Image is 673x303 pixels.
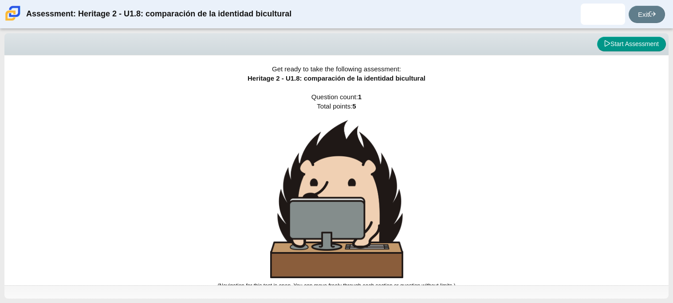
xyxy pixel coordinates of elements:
[26,4,291,25] div: Assessment: Heritage 2 - U1.8: comparación de la identidad bicultural
[272,65,401,73] span: Get ready to take the following assessment:
[4,16,22,24] a: Carmen School of Science & Technology
[597,37,666,52] button: Start Assessment
[248,74,425,82] span: Heritage 2 - U1.8: comparación de la identidad bicultural
[270,120,403,278] img: hedgehog-behind-computer-large.png
[629,6,665,23] a: Exit
[358,93,362,101] b: 1
[596,7,610,21] img: nalia.guelhernande.CjCGxy
[4,4,22,23] img: Carmen School of Science & Technology
[217,283,455,289] small: (Navigation for this test is open. You can move freely through each section or question without l...
[352,102,356,110] b: 5
[217,93,455,289] span: Question count: Total points:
